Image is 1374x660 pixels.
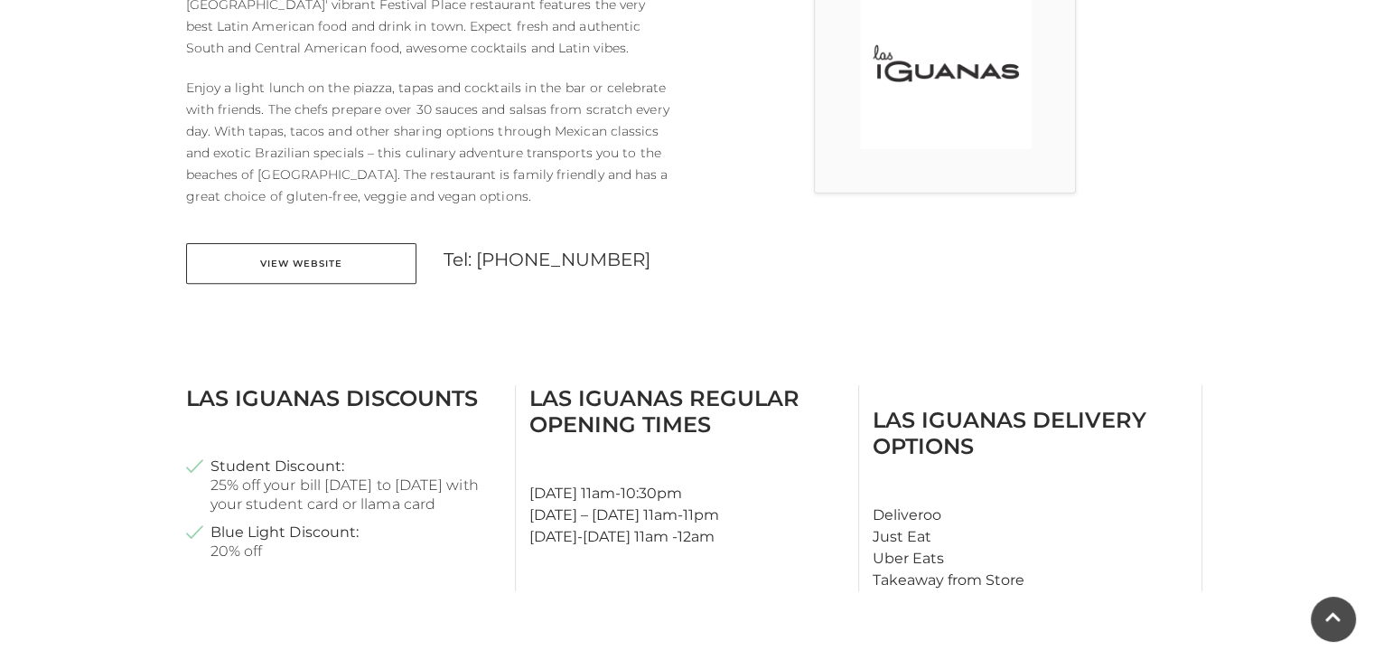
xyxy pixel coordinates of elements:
[210,523,360,542] strong: Blue Light Discount:
[873,407,1188,459] h3: Las Iguanas Delivery Options
[186,523,501,561] li: 20% off
[529,385,845,438] h3: Las Iguanas Regular Opening Times
[444,249,651,270] a: Tel: [PHONE_NUMBER]
[186,457,501,514] li: 25% off your bill [DATE] to [DATE] with your student card or llama card
[186,77,674,207] p: Enjoy a light lunch on the piazza, tapas and cocktails in the bar or celebrate with friends. The ...
[186,243,416,284] a: View Website
[186,385,501,411] h3: Las Iguanas Discounts
[859,385,1202,591] div: Deliveroo Just Eat Uber Eats Takeaway from Store
[210,457,344,476] strong: Student Discount:
[516,385,859,591] div: [DATE] 11am-10:30pm [DATE] – [DATE] 11am-11pm [DATE]-[DATE] 11am -12am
